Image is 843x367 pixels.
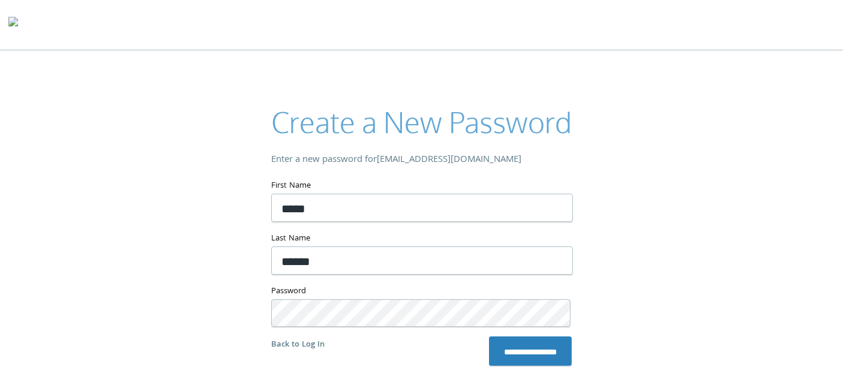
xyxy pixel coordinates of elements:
img: todyl-logo-dark.svg [8,13,18,37]
div: Enter a new password for [EMAIL_ADDRESS][DOMAIN_NAME] [271,152,572,169]
a: Back to Log In [271,338,325,351]
label: First Name [271,179,572,194]
label: Last Name [271,231,572,246]
h2: Create a New Password [271,102,572,142]
label: Password [271,284,572,299]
